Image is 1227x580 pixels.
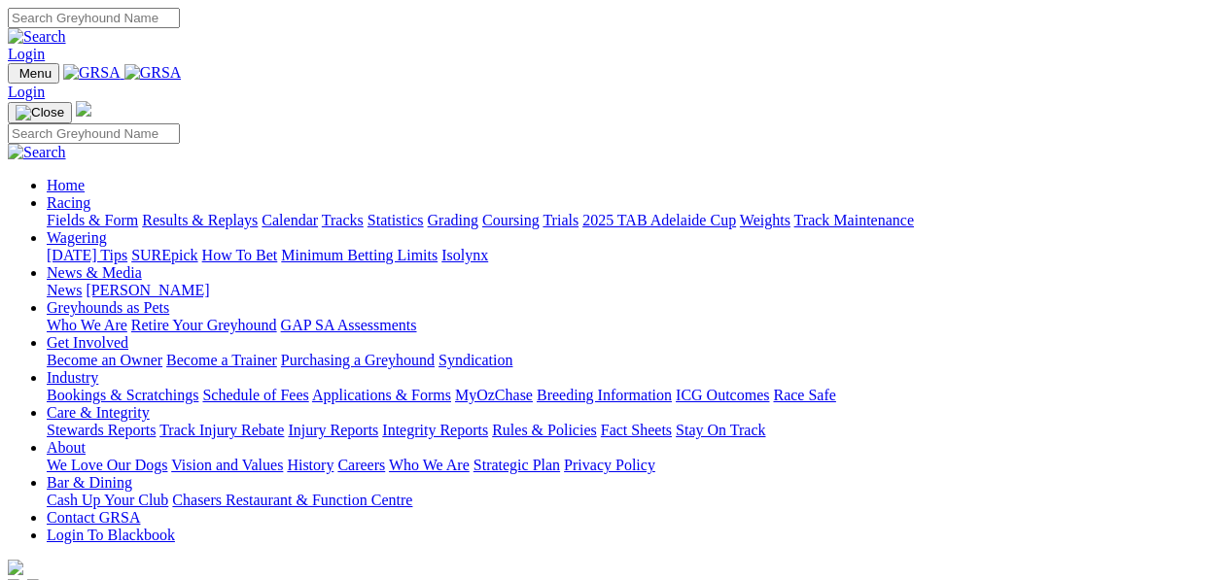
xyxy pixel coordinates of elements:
div: About [47,457,1219,474]
a: MyOzChase [455,387,533,403]
a: ICG Outcomes [676,387,769,403]
a: Schedule of Fees [202,387,308,403]
div: Greyhounds as Pets [47,317,1219,334]
div: Care & Integrity [47,422,1219,439]
a: Privacy Policy [564,457,655,473]
a: Stay On Track [676,422,765,438]
a: SUREpick [131,247,197,263]
a: Home [47,177,85,193]
img: GRSA [124,64,182,82]
a: Grading [428,212,478,228]
a: Careers [337,457,385,473]
div: Wagering [47,247,1219,264]
a: Coursing [482,212,540,228]
a: History [287,457,333,473]
a: Track Maintenance [794,212,914,228]
a: Vision and Values [171,457,283,473]
a: Industry [47,369,98,386]
a: Rules & Policies [492,422,597,438]
a: Become an Owner [47,352,162,368]
a: Cash Up Your Club [47,492,168,508]
a: Breeding Information [537,387,672,403]
a: Applications & Forms [312,387,451,403]
a: Race Safe [773,387,835,403]
a: Login To Blackbook [47,527,175,543]
img: logo-grsa-white.png [76,101,91,117]
a: Strategic Plan [473,457,560,473]
div: News & Media [47,282,1219,299]
input: Search [8,123,180,144]
a: Care & Integrity [47,404,150,421]
a: Login [8,84,45,100]
a: News & Media [47,264,142,281]
button: Toggle navigation [8,63,59,84]
div: Bar & Dining [47,492,1219,509]
a: Login [8,46,45,62]
img: logo-grsa-white.png [8,560,23,575]
img: Close [16,105,64,120]
a: Greyhounds as Pets [47,299,169,316]
a: Who We Are [47,317,127,333]
a: Who We Are [389,457,470,473]
div: Industry [47,387,1219,404]
a: Statistics [368,212,424,228]
a: Minimum Betting Limits [281,247,438,263]
a: [DATE] Tips [47,247,127,263]
a: Weights [740,212,790,228]
a: Track Injury Rebate [159,422,284,438]
button: Toggle navigation [8,102,72,123]
a: Become a Trainer [166,352,277,368]
a: Contact GRSA [47,509,140,526]
img: Search [8,28,66,46]
a: [PERSON_NAME] [86,282,209,298]
img: Search [8,144,66,161]
span: Menu [19,66,52,81]
a: Results & Replays [142,212,258,228]
img: GRSA [63,64,121,82]
a: News [47,282,82,298]
a: Syndication [438,352,512,368]
a: Calendar [262,212,318,228]
a: About [47,439,86,456]
div: Racing [47,212,1219,229]
a: Injury Reports [288,422,378,438]
a: Stewards Reports [47,422,156,438]
a: Chasers Restaurant & Function Centre [172,492,412,508]
a: Bar & Dining [47,474,132,491]
a: Fields & Form [47,212,138,228]
a: Get Involved [47,334,128,351]
a: Fact Sheets [601,422,672,438]
a: Bookings & Scratchings [47,387,198,403]
a: Purchasing a Greyhound [281,352,435,368]
a: How To Bet [202,247,278,263]
a: 2025 TAB Adelaide Cup [582,212,736,228]
div: Get Involved [47,352,1219,369]
a: Wagering [47,229,107,246]
a: Isolynx [441,247,488,263]
a: Tracks [322,212,364,228]
a: Trials [543,212,578,228]
a: Integrity Reports [382,422,488,438]
a: Retire Your Greyhound [131,317,277,333]
a: We Love Our Dogs [47,457,167,473]
a: GAP SA Assessments [281,317,417,333]
a: Racing [47,194,90,211]
input: Search [8,8,180,28]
